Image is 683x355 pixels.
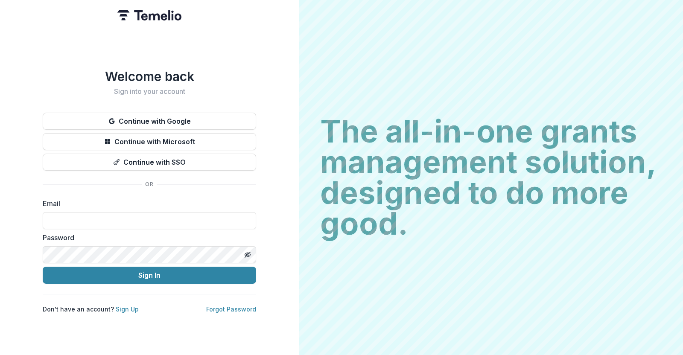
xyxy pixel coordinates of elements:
[43,267,256,284] button: Sign In
[43,154,256,171] button: Continue with SSO
[43,233,251,243] label: Password
[43,87,256,96] h2: Sign into your account
[43,305,139,314] p: Don't have an account?
[116,306,139,313] a: Sign Up
[43,113,256,130] button: Continue with Google
[117,10,181,20] img: Temelio
[241,248,254,262] button: Toggle password visibility
[43,133,256,150] button: Continue with Microsoft
[206,306,256,313] a: Forgot Password
[43,69,256,84] h1: Welcome back
[43,198,251,209] label: Email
